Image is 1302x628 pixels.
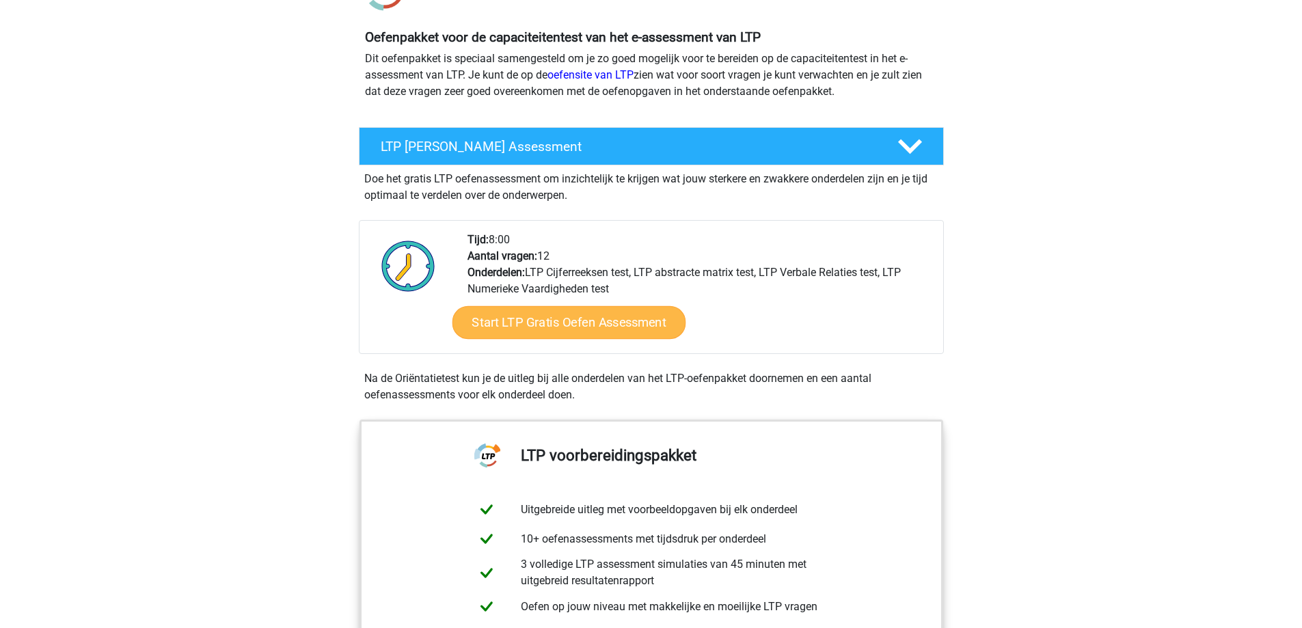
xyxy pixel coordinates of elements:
h4: LTP [PERSON_NAME] Assessment [381,139,876,154]
div: Na de Oriëntatietest kun je de uitleg bij alle onderdelen van het LTP-oefenpakket doornemen en ee... [359,370,944,403]
a: oefensite van LTP [547,68,634,81]
b: Onderdelen: [467,266,525,279]
div: 8:00 12 LTP Cijferreeksen test, LTP abstracte matrix test, LTP Verbale Relaties test, LTP Numerie... [457,232,942,353]
a: Start LTP Gratis Oefen Assessment [452,306,686,339]
b: Oefenpakket voor de capaciteitentest van het e-assessment van LTP [365,29,761,45]
a: LTP [PERSON_NAME] Assessment [353,127,949,165]
p: Dit oefenpakket is speciaal samengesteld om je zo goed mogelijk voor te bereiden op de capaciteit... [365,51,938,100]
b: Tijd: [467,233,489,246]
div: Doe het gratis LTP oefenassessment om inzichtelijk te krijgen wat jouw sterkere en zwakkere onder... [359,165,944,204]
b: Aantal vragen: [467,249,537,262]
img: Klok [374,232,443,300]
